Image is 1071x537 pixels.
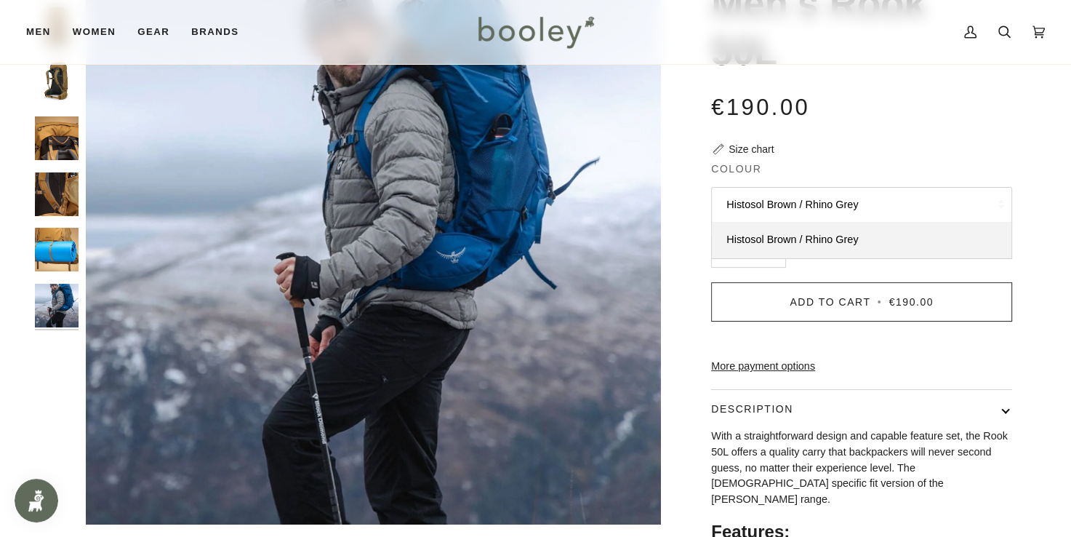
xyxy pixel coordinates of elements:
img: Osprey Men's Rook 50L Histosol Brown / Rhino Grey - Booley Galway [35,60,79,104]
span: €190.00 [889,296,934,308]
span: Add to Cart [790,296,870,308]
p: With a straightforward design and capable feature set, the Rook 50L offers a quality carry that b... [711,429,1012,507]
div: Size chart [729,142,774,157]
span: Histosol Brown / Rhino Grey [726,234,858,245]
span: Colour [711,162,761,177]
img: Osprey Men's Rook 50L Histosol Brown / Rhino Grey - Booley Galway [35,228,79,271]
img: Osprey Men's Rook 50L Histosol Brown / Rhino Grey - Booley Galway [35,172,79,216]
img: Osprey Men's Rook 50L - Booley Galway [35,284,79,327]
button: Histosol Brown / Rhino Grey [711,187,1012,223]
span: €190.00 [711,95,810,120]
span: Brands [191,25,238,39]
img: Booley [472,11,599,53]
span: Women [73,25,116,39]
button: Description [711,390,1012,429]
img: Osprey Men's Rook 50L Histosol Brown / Rhino Grey - Booley Galway [35,116,79,160]
span: Gear [137,25,169,39]
span: • [875,296,885,308]
span: Men [26,25,51,39]
iframe: Button to open loyalty program pop-up [15,479,58,522]
a: Histosol Brown / Rhino Grey [712,222,1011,258]
a: More payment options [711,359,1012,375]
button: Add to Cart • €190.00 [711,282,1012,322]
